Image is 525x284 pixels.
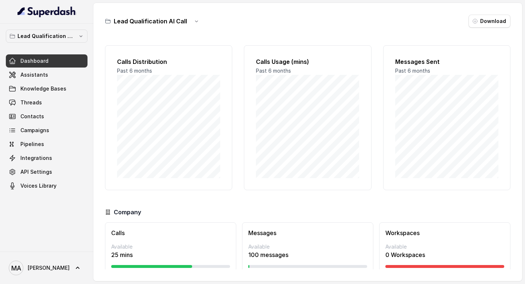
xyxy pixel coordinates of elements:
span: Past 6 months [395,68,430,74]
p: Available [248,243,367,250]
img: light.svg [17,6,76,18]
h2: Messages Sent [395,57,498,66]
p: 100 messages [248,250,367,259]
p: Available [111,243,230,250]
p: Lead Qualification AI Call [17,32,76,41]
span: API Settings [20,168,52,176]
span: [PERSON_NAME] [28,264,70,272]
span: Contacts [20,113,44,120]
span: Integrations [20,154,52,162]
text: MA [11,264,21,272]
button: Download [468,15,510,28]
a: API Settings [6,165,87,179]
span: Campaigns [20,127,49,134]
a: Assistants [6,68,87,81]
span: Voices Library [20,182,57,189]
button: Lead Qualification AI Call [6,30,87,43]
h3: Workspaces [385,229,504,237]
h3: Messages [248,229,367,237]
span: Pipelines [20,141,44,148]
span: Past 6 months [256,68,291,74]
a: Contacts [6,110,87,123]
h3: Lead Qualification AI Call [114,17,187,26]
a: Knowledge Bases [6,82,87,95]
a: Dashboard [6,54,87,68]
a: Pipelines [6,138,87,151]
p: 0 Workspaces [385,250,504,259]
span: Dashboard [20,57,48,65]
p: Available [385,243,504,250]
span: Assistants [20,71,48,78]
span: Past 6 months [117,68,152,74]
h2: Calls Distribution [117,57,220,66]
span: Knowledge Bases [20,85,66,92]
a: Integrations [6,151,87,165]
a: Threads [6,96,87,109]
p: 25 mins [111,250,230,259]
h3: Calls [111,229,230,237]
h2: Calls Usage (mins) [256,57,359,66]
a: Campaigns [6,124,87,137]
h3: Company [114,208,141,216]
a: Voices Library [6,179,87,192]
a: [PERSON_NAME] [6,258,87,278]
span: Threads [20,99,42,106]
